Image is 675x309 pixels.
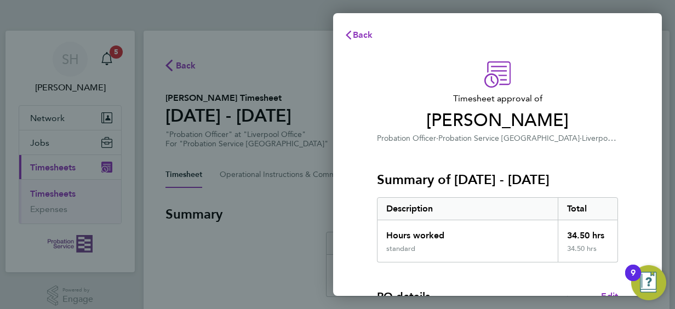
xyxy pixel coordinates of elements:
span: Probation Service [GEOGRAPHIC_DATA] [438,134,580,143]
button: Open Resource Center, 9 new notifications [631,265,666,300]
div: 34.50 hrs [558,220,618,244]
span: Edit [601,291,618,301]
a: Edit [601,290,618,303]
div: Total [558,198,618,220]
div: Hours worked [377,220,558,244]
span: · [436,134,438,143]
span: [PERSON_NAME] [377,110,618,131]
h4: PO details [377,289,430,304]
span: · [580,134,582,143]
span: Liverpool Office [582,133,637,143]
div: 9 [631,273,636,287]
span: Back [353,30,373,40]
div: 34.50 hrs [558,244,618,262]
h3: Summary of [DATE] - [DATE] [377,171,618,188]
span: Probation Officer [377,134,436,143]
div: Description [377,198,558,220]
span: Timesheet approval of [377,92,618,105]
button: Back [333,24,384,46]
div: Summary of 18 - 24 Aug 2025 [377,197,618,262]
div: standard [386,244,415,253]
